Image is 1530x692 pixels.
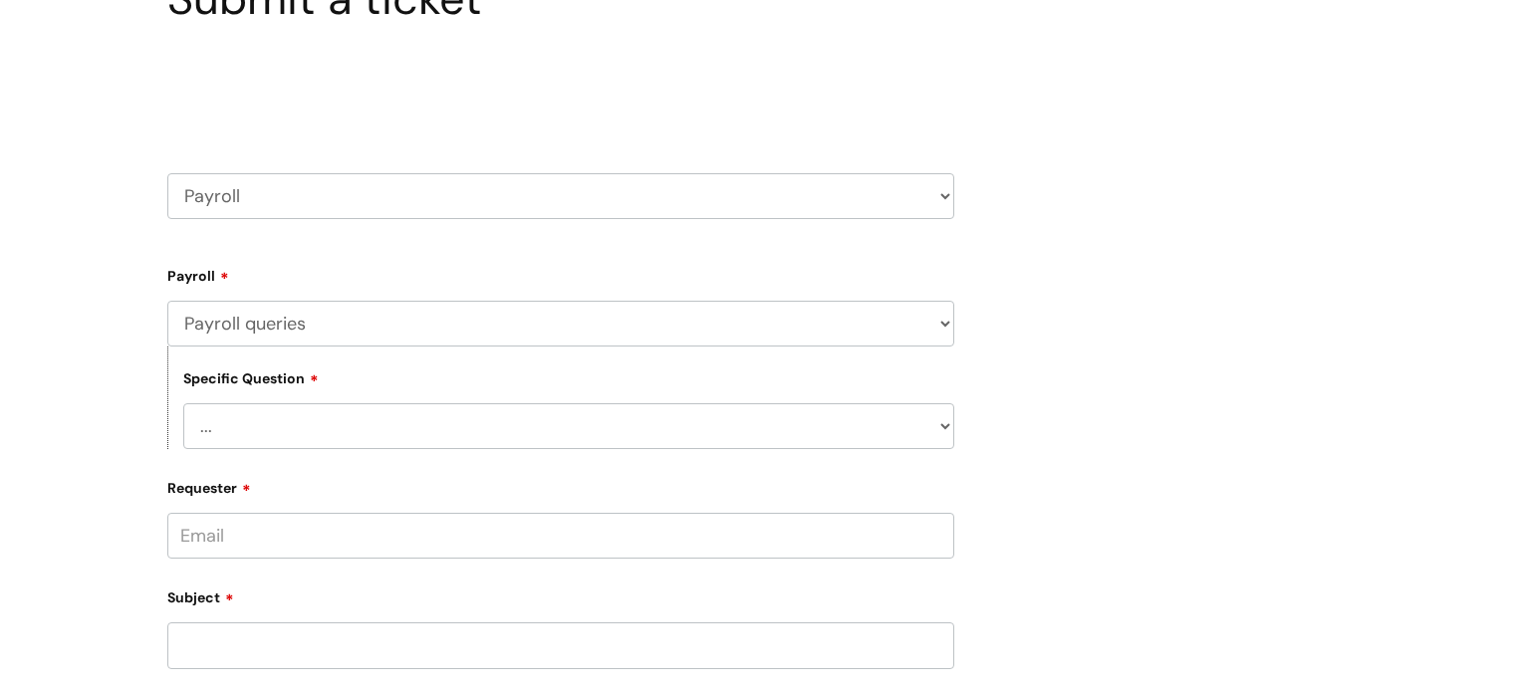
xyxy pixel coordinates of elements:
[167,513,954,559] input: Email
[167,582,954,606] label: Subject
[167,261,954,285] label: Payroll
[167,473,954,497] label: Requester
[183,367,319,387] label: Specific Question
[167,72,954,109] h2: Select issue type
